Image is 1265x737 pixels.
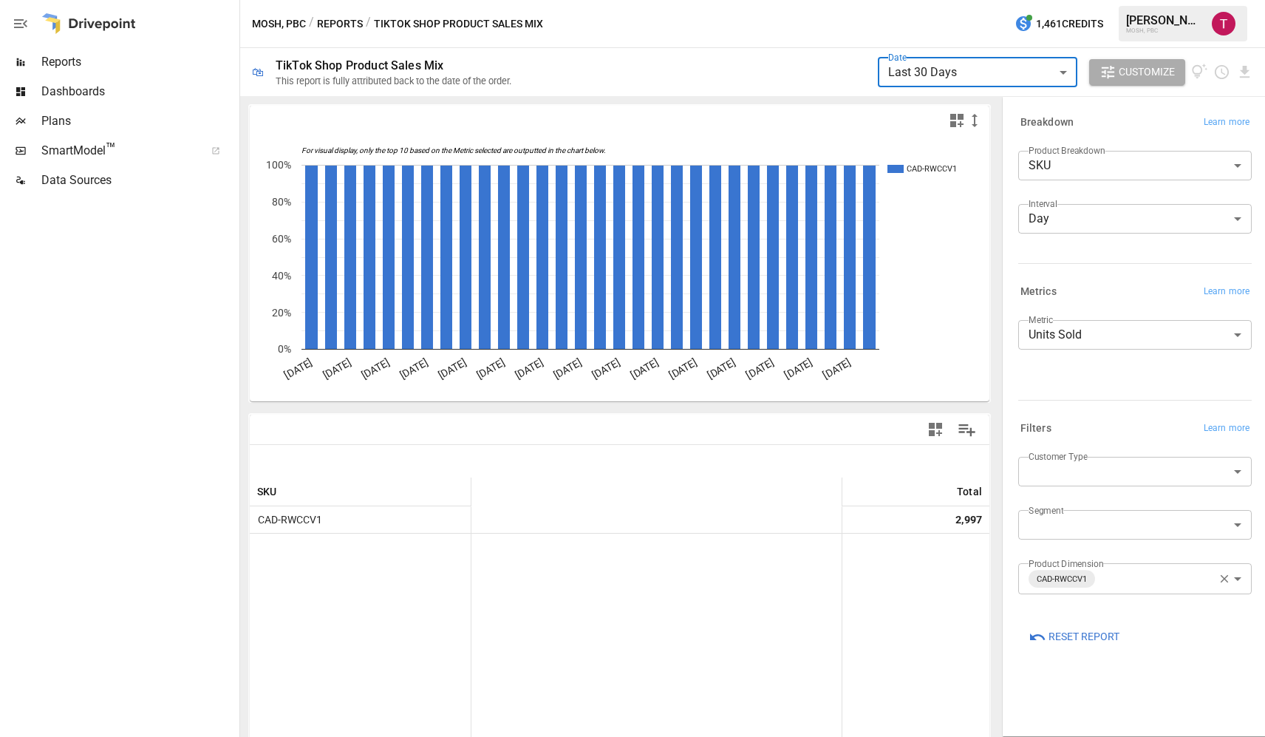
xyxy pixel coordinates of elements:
button: Reports [317,15,363,33]
span: Learn more [1204,285,1249,299]
text: 80% [272,196,291,208]
span: Reset Report [1049,628,1119,646]
label: Metric [1029,313,1053,326]
div: This report is fully attributed back to the date of the order. [276,75,511,86]
label: Date [888,51,907,64]
img: Tanner Flitter [1212,12,1235,35]
span: SKU [257,484,277,499]
text: [DATE] [667,356,700,381]
div: Total [957,486,982,497]
div: / [366,15,371,33]
span: SmartModel [41,142,195,160]
h6: Breakdown [1020,115,1074,131]
span: Last 30 Days [888,65,957,79]
span: Data Sources [41,171,236,189]
text: [DATE] [359,356,392,381]
text: [DATE] [706,356,738,381]
div: Day [1018,204,1252,234]
div: Units Sold [1018,320,1252,350]
span: Learn more [1204,115,1249,130]
span: ™ [106,140,116,158]
text: 40% [272,270,291,282]
text: [DATE] [436,356,468,381]
span: 1,461 Credits [1036,15,1103,33]
text: [DATE] [744,356,777,381]
text: [DATE] [513,356,545,381]
span: Customize [1119,63,1175,81]
div: TikTok Shop Product Sales Mix [276,58,443,72]
text: [DATE] [321,356,353,381]
text: [DATE] [590,356,622,381]
text: 20% [272,307,291,319]
button: Manage Columns [950,413,983,446]
text: CAD-RWCCV1 [907,164,957,174]
span: Dashboards [41,83,236,101]
button: Customize [1089,59,1185,86]
button: Tanner Flitter [1203,3,1244,44]
text: [DATE] [629,356,661,381]
button: 1,461Credits [1009,10,1109,38]
text: [DATE] [282,356,315,381]
span: CAD-RWCCV1 [1031,571,1093,588]
text: [DATE] [821,356,853,381]
span: CAD-RWCCV1 [252,507,322,533]
text: 100% [266,159,291,171]
text: [DATE] [474,356,507,381]
h6: Metrics [1020,284,1057,300]
div: MOSH, PBC [1126,27,1203,34]
div: [PERSON_NAME] [1126,13,1203,27]
label: Segment [1029,504,1063,517]
button: Reset Report [1018,624,1130,651]
div: / [309,15,314,33]
text: 0% [278,343,291,355]
text: [DATE] [551,356,584,381]
h6: Filters [1020,421,1051,437]
span: Reports [41,53,236,71]
button: Download report [1236,64,1253,81]
div: SKU [1018,151,1252,180]
label: Product Dimension [1029,557,1103,570]
text: For visual display, only the top 10 based on the Metric selected are outputted in the chart below. [301,146,606,155]
div: 🛍 [252,65,264,79]
span: Plans [41,112,236,130]
text: [DATE] [398,356,430,381]
label: Product Breakdown [1029,144,1105,157]
label: Interval [1029,197,1057,210]
button: Schedule report [1213,64,1230,81]
button: View documentation [1191,59,1208,86]
text: [DATE] [782,356,815,381]
svg: A chart. [250,135,990,401]
label: Customer Type [1029,450,1088,463]
text: 60% [272,233,291,245]
button: MOSH, PBC [252,15,306,33]
span: Learn more [1204,421,1249,436]
div: 2,997 [955,507,982,533]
